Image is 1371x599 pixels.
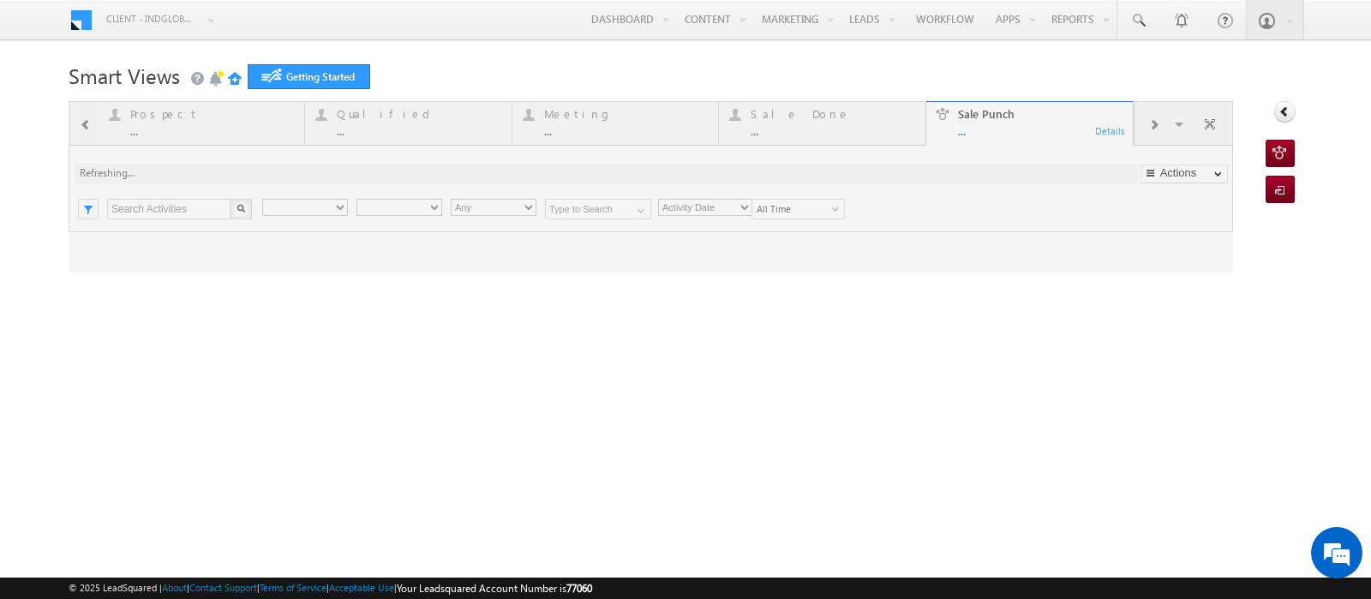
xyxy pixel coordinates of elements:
[248,64,370,89] a: Getting Started
[260,582,326,593] a: Terms of Service
[162,582,187,593] a: About
[106,10,196,27] span: Client - indglobal1 (77060)
[69,62,180,89] span: Smart Views
[189,582,257,593] a: Contact Support
[397,582,592,595] span: Your Leadsquared Account Number is
[329,582,394,593] a: Acceptable Use
[566,582,592,595] span: 77060
[69,580,592,596] span: © 2025 LeadSquared | | | | |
